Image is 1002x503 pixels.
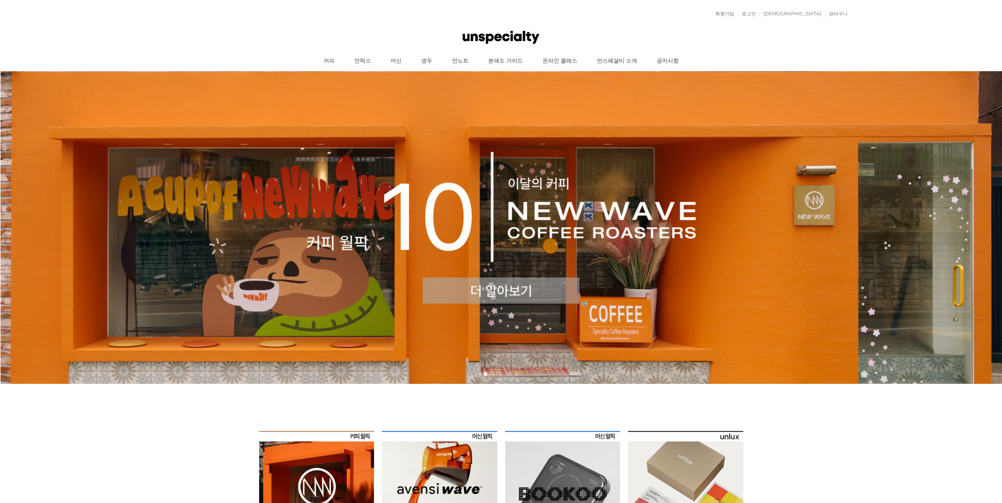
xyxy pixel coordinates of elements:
a: 커피 [320,51,350,71]
a: 공지사항 [641,51,682,71]
a: 언노트 [445,51,480,71]
a: 분쇄도 가이드 [480,51,532,71]
a: 머신 [385,51,415,71]
a: 장바구니 [826,11,848,16]
img: 언스페셜티 몰 [463,26,539,49]
a: [DEMOGRAPHIC_DATA] [761,11,823,16]
a: 생두 [415,51,445,71]
a: 4 [507,372,511,376]
a: 언스페셜티 소개 [584,51,641,71]
a: 온라인 클래스 [532,51,584,71]
a: 회원가입 [716,11,737,16]
a: 언럭스 [350,51,385,71]
a: 3 [499,372,503,376]
a: 1 [483,372,487,376]
a: 2 [491,372,495,376]
a: 5 [515,372,519,376]
a: 로그인 [741,11,758,16]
